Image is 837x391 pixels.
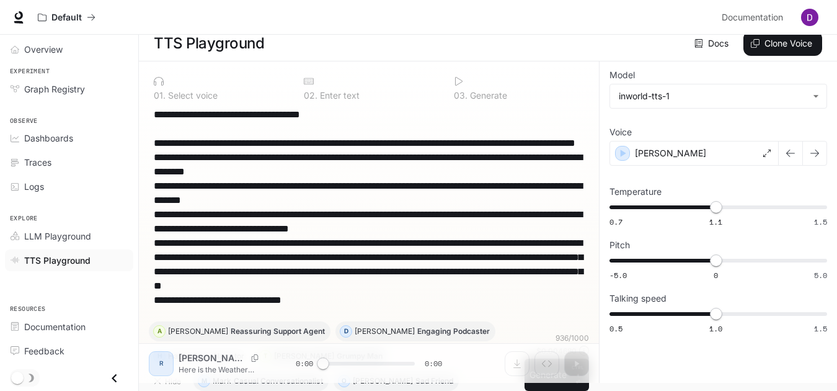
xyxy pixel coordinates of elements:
[193,353,244,360] p: Story Narrator
[619,90,807,102] div: inworld-tts-1
[709,323,722,334] span: 1.0
[5,151,133,173] a: Traces
[24,180,44,193] span: Logs
[556,333,589,343] p: 936 / 1000
[609,270,627,281] span: -5.0
[454,91,467,100] p: 0 3 .
[353,377,413,385] p: [PERSON_NAME]
[609,71,635,79] p: Model
[814,270,827,281] span: 5.0
[5,225,133,247] a: LLM Playground
[743,31,822,56] button: Clone Voice
[24,132,73,145] span: Dashboards
[609,187,662,196] p: Temperature
[260,346,271,366] div: T
[340,321,352,341] div: D
[24,320,86,333] span: Documentation
[415,377,453,385] p: Sad Friend
[11,371,24,384] span: Dark mode toggle
[274,353,334,360] p: [PERSON_NAME]
[168,328,228,335] p: [PERSON_NAME]
[355,328,415,335] p: [PERSON_NAME]
[467,91,507,100] p: Generate
[572,364,584,386] p: ⏎
[609,323,622,334] span: 0.5
[231,328,325,335] p: Reassuring Support Agent
[609,128,632,137] p: Voice
[149,321,330,341] button: A[PERSON_NAME]Reassuring Support Agent
[24,83,85,96] span: Graph Registry
[814,217,827,227] span: 1.5
[154,31,264,56] h1: TTS Playground
[525,359,589,391] button: GenerateCTRL +⏎
[572,364,584,379] p: CTRL +
[154,321,165,341] div: A
[24,254,91,267] span: TTS Playground
[213,377,231,385] p: Mark
[149,346,250,366] button: HHadesStory Narrator
[24,230,91,243] span: LLM Playground
[5,127,133,149] a: Dashboards
[24,156,51,169] span: Traces
[193,371,329,391] button: MMarkCasual Conversationalist
[149,371,188,391] button: Hide
[814,323,827,334] span: 1.5
[692,31,733,56] a: Docs
[5,38,133,60] a: Overview
[234,377,323,385] p: Casual Conversationalist
[609,294,666,303] p: Talking speed
[717,5,792,30] a: Documentation
[609,241,630,249] p: Pitch
[304,91,317,100] p: 0 2 .
[5,340,133,362] a: Feedback
[797,5,822,30] button: User avatar
[335,321,495,341] button: D[PERSON_NAME]Engaging Podcaster
[709,217,722,227] span: 1.1
[610,84,826,108] div: inworld-tts-1
[166,91,218,100] p: Select voice
[609,217,622,227] span: 0.7
[154,91,166,100] p: 0 1 .
[801,9,818,26] img: User avatar
[5,316,133,338] a: Documentation
[334,371,459,391] button: O[PERSON_NAME]Sad Friend
[32,5,101,30] button: All workspaces
[714,270,718,281] span: 0
[722,10,783,25] span: Documentation
[255,346,388,366] button: T[PERSON_NAME]Grumpy Man
[24,344,64,357] span: Feedback
[536,346,577,356] p: $ 0.004680
[5,176,133,197] a: Logs
[168,353,190,360] p: Hades
[635,147,706,160] p: [PERSON_NAME]
[198,371,210,391] div: M
[5,249,133,271] a: TTS Playground
[317,91,360,100] p: Enter text
[154,346,165,366] div: H
[51,12,82,23] p: Default
[339,371,350,391] div: O
[337,353,383,360] p: Grumpy Man
[100,366,128,391] button: Close drawer
[24,43,63,56] span: Overview
[5,78,133,100] a: Graph Registry
[417,328,490,335] p: Engaging Podcaster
